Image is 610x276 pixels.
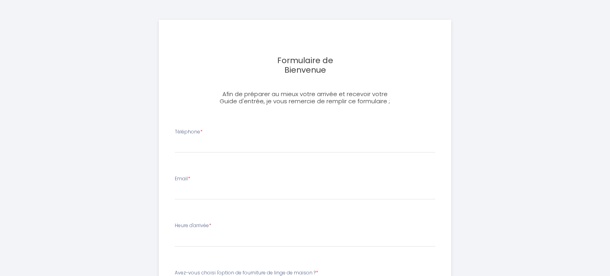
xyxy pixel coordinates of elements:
[175,175,190,183] label: Email
[175,128,203,136] label: Téléphone
[213,91,397,105] h3: Afin de préparer au mieux votre arrivée et recevoir votre Guide d'entrée, je vous remercie de rem...
[262,56,348,75] h2: Formulaire de Bienvenue
[175,222,211,230] label: Heure d'arrivée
